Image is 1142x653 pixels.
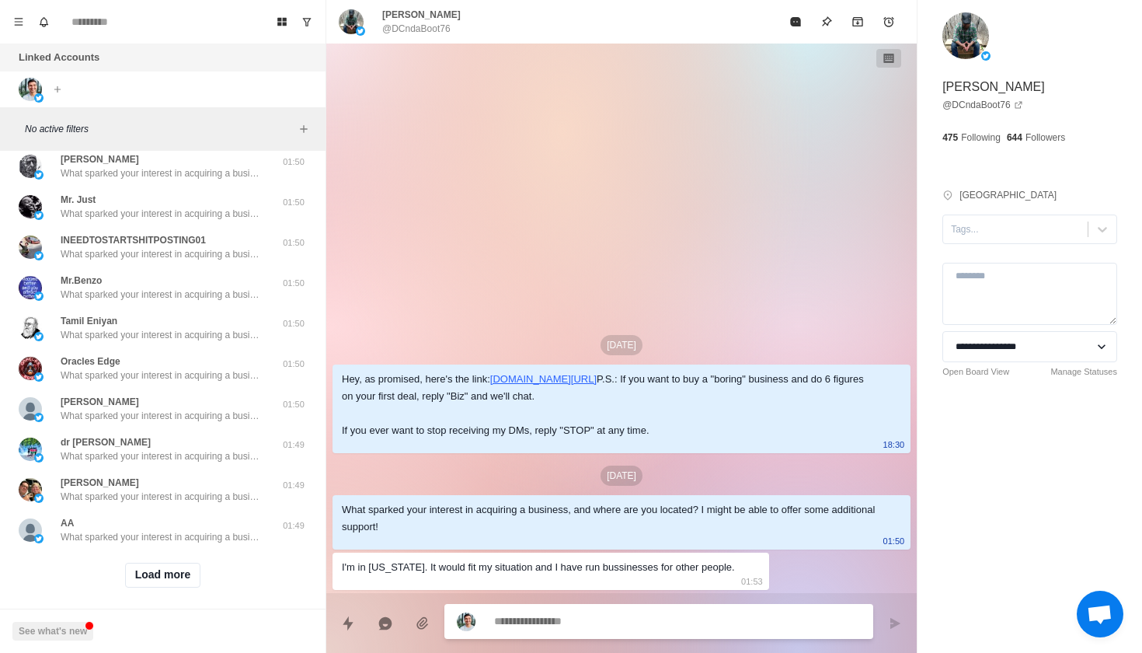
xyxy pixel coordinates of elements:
p: [PERSON_NAME] [61,476,139,490]
img: picture [34,534,44,543]
img: picture [34,413,44,422]
a: Open chat [1077,591,1123,637]
p: Following [961,131,1001,145]
p: Followers [1025,131,1065,145]
img: picture [981,51,991,61]
p: 644 [1007,131,1022,145]
img: picture [19,316,42,340]
img: picture [19,397,42,421]
p: 01:50 [274,155,313,169]
img: picture [19,519,42,542]
p: [PERSON_NAME] [61,152,139,166]
p: 01:49 [274,479,313,492]
img: picture [19,155,42,178]
img: picture [34,332,44,341]
p: 01:50 [274,358,313,371]
p: dr [PERSON_NAME] [61,435,151,449]
p: Oracles Edge [61,354,120,368]
img: picture [34,211,44,220]
img: picture [34,372,44,382]
p: What sparked your interest in acquiring a business, and where are you located? I might be able to... [61,207,263,221]
p: [PERSON_NAME] [942,78,1045,96]
p: 01:53 [741,573,763,590]
p: What sparked your interest in acquiring a business, and where are you located? I might be able to... [61,449,263,463]
img: picture [19,438,42,461]
p: [GEOGRAPHIC_DATA] [959,188,1057,202]
p: Tamil Eniyan [61,314,117,328]
p: 01:50 [274,398,313,411]
p: What sparked your interest in acquiring a business, and where are you located? I might be able to... [61,530,263,544]
p: 475 [942,131,958,145]
p: Linked Accounts [19,50,99,65]
button: Quick replies [333,608,364,639]
p: 01:50 [274,277,313,290]
img: picture [19,78,42,101]
p: Mr.Benzo [61,274,102,288]
p: INEEDTOSTARTSHITPOSTING01 [61,233,206,247]
p: [PERSON_NAME] [382,8,461,22]
p: 01:49 [274,519,313,533]
p: [DATE] [601,466,642,486]
button: Add account [48,80,67,99]
button: Notifications [31,9,56,34]
img: picture [19,195,42,218]
p: 01:50 [883,533,905,550]
img: picture [34,93,44,103]
a: Manage Statuses [1050,365,1117,379]
img: picture [19,276,42,299]
button: Reply with AI [370,608,401,639]
button: Add media [407,608,438,639]
img: picture [19,478,42,501]
button: Board View [270,9,294,34]
img: picture [34,453,44,463]
img: picture [19,357,42,380]
img: picture [34,494,44,503]
button: Add filters [294,120,313,138]
a: Open Board View [942,365,1009,379]
button: Pin [811,6,842,37]
p: 18:30 [883,436,905,453]
a: @DCndaBoot76 [942,98,1023,112]
img: picture [339,9,364,34]
button: Load more [125,563,201,588]
p: 01:49 [274,438,313,452]
div: I'm in [US_STATE]. It would fit my situation and I have run bussinesses for other people. [342,559,735,576]
p: @DCndaBoot76 [382,22,451,36]
p: What sparked your interest in acquiring a business, and where are you located? I might be able to... [61,288,263,302]
button: Mark as read [780,6,811,37]
img: picture [356,26,365,36]
a: [DOMAIN_NAME][URL] [490,373,597,385]
p: What sparked your interest in acquiring a business, and where are you located? I might be able to... [61,328,263,342]
img: picture [942,12,989,59]
p: [DATE] [601,335,642,355]
p: Mr. Just [61,193,96,207]
p: What sparked your interest in acquiring a business, and where are you located? I might be able to... [61,368,263,382]
img: picture [34,170,44,180]
p: AA [61,516,74,530]
p: 01:50 [274,317,313,330]
p: What sparked your interest in acquiring a business, and where are you located? I might be able to... [61,166,263,180]
img: picture [457,613,475,631]
p: What sparked your interest in acquiring a business, and where are you located? I might be able to... [61,247,263,261]
p: No active filters [25,122,294,136]
img: picture [19,236,42,259]
button: See what's new [12,622,93,641]
button: Show unread conversations [294,9,319,34]
button: Menu [6,9,31,34]
div: Hey, as promised, here's the link: P.S.: If you want to buy a "boring" business and do 6 figures ... [342,371,876,439]
button: Send message [879,608,910,639]
div: What sparked your interest in acquiring a business, and where are you located? I might be able to... [342,501,876,536]
button: Archive [842,6,873,37]
p: 01:50 [274,196,313,209]
p: What sparked your interest in acquiring a business, and where are you located? I might be able to... [61,409,263,423]
p: 01:50 [274,236,313,250]
img: picture [34,251,44,260]
p: What sparked your interest in acquiring a business, and where are you located? I might be able to... [61,490,263,504]
img: picture [34,292,44,301]
button: Add reminder [873,6,904,37]
p: [PERSON_NAME] [61,395,139,409]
